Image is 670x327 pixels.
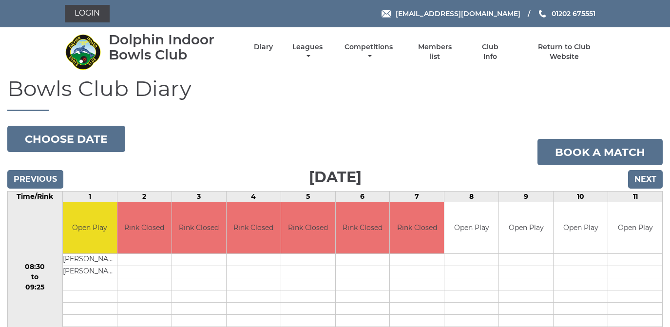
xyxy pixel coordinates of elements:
[281,192,335,202] td: 5
[281,202,335,253] td: Rink Closed
[412,42,457,61] a: Members list
[628,170,663,189] input: Next
[62,192,117,202] td: 1
[117,192,172,202] td: 2
[290,42,325,61] a: Leagues
[390,202,444,253] td: Rink Closed
[475,42,506,61] a: Club Info
[172,202,226,253] td: Rink Closed
[539,10,546,18] img: Phone us
[343,42,396,61] a: Competitions
[382,8,520,19] a: Email [EMAIL_ADDRESS][DOMAIN_NAME]
[335,192,390,202] td: 6
[109,32,237,62] div: Dolphin Indoor Bowls Club
[499,192,554,202] td: 9
[390,192,444,202] td: 7
[65,5,110,22] a: Login
[172,192,226,202] td: 3
[254,42,273,52] a: Diary
[227,202,281,253] td: Rink Closed
[7,126,125,152] button: Choose date
[499,202,553,253] td: Open Play
[7,77,663,111] h1: Bowls Club Diary
[63,253,117,266] td: [PERSON_NAME]
[554,192,608,202] td: 10
[7,170,63,189] input: Previous
[552,9,595,18] span: 01202 675551
[608,202,662,253] td: Open Play
[537,139,663,165] a: Book a match
[226,192,281,202] td: 4
[336,202,390,253] td: Rink Closed
[537,8,595,19] a: Phone us 01202 675551
[8,192,63,202] td: Time/Rink
[444,202,498,253] td: Open Play
[444,192,499,202] td: 8
[396,9,520,18] span: [EMAIL_ADDRESS][DOMAIN_NAME]
[117,202,172,253] td: Rink Closed
[608,192,663,202] td: 11
[63,266,117,278] td: [PERSON_NAME]
[63,202,117,253] td: Open Play
[554,202,608,253] td: Open Play
[523,42,605,61] a: Return to Club Website
[382,10,391,18] img: Email
[65,34,101,70] img: Dolphin Indoor Bowls Club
